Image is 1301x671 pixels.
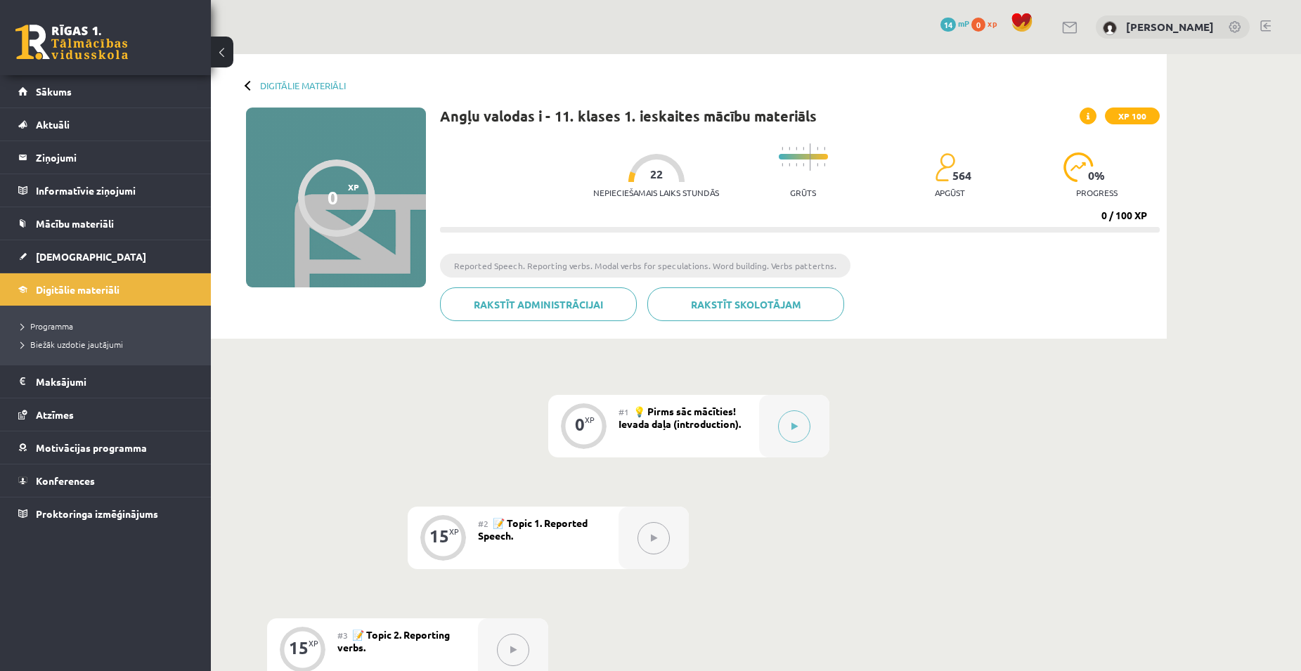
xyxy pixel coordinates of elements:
[36,174,193,207] legend: Informatīvie ziņojumi
[18,398,193,431] a: Atzīmes
[18,207,193,240] a: Mācību materiāli
[988,18,997,29] span: xp
[328,187,338,208] div: 0
[1088,169,1106,182] span: 0 %
[1076,188,1118,197] p: progress
[935,188,965,197] p: apgūst
[18,75,193,108] a: Sākums
[958,18,969,29] span: mP
[971,18,985,32] span: 0
[21,338,197,351] a: Biežāk uzdotie jautājumi
[790,188,816,197] p: Grūts
[18,240,193,273] a: [DEMOGRAPHIC_DATA]
[824,147,825,150] img: icon-short-line-57e1e144782c952c97e751825c79c345078a6d821885a25fce030b3d8c18986b.svg
[619,405,741,430] span: 💡 Pirms sāc mācīties! Ievada daļa (introduction).
[647,287,844,321] a: Rakstīt skolotājam
[789,163,790,167] img: icon-short-line-57e1e144782c952c97e751825c79c345078a6d821885a25fce030b3d8c18986b.svg
[18,365,193,398] a: Maksājumi
[18,273,193,306] a: Digitālie materiāli
[1063,152,1094,182] img: icon-progress-161ccf0a02000e728c5f80fcf4c31c7af3da0e1684b2b1d7c360e028c24a22f1.svg
[440,254,850,278] li: Reported Speech. Reporting verbs. Modal verbs for speculations. Word building. Verbs pattertns.
[1105,108,1160,124] span: XP 100
[36,217,114,230] span: Mācību materiāli
[15,25,128,60] a: Rīgas 1. Tālmācības vidusskola
[824,163,825,167] img: icon-short-line-57e1e144782c952c97e751825c79c345078a6d821885a25fce030b3d8c18986b.svg
[817,147,818,150] img: icon-short-line-57e1e144782c952c97e751825c79c345078a6d821885a25fce030b3d8c18986b.svg
[36,250,146,263] span: [DEMOGRAPHIC_DATA]
[260,80,346,91] a: Digitālie materiāli
[18,108,193,141] a: Aktuāli
[36,85,72,98] span: Sākums
[36,365,193,398] legend: Maksājumi
[36,408,74,421] span: Atzīmes
[952,169,971,182] span: 564
[796,147,797,150] img: icon-short-line-57e1e144782c952c97e751825c79c345078a6d821885a25fce030b3d8c18986b.svg
[803,163,804,167] img: icon-short-line-57e1e144782c952c97e751825c79c345078a6d821885a25fce030b3d8c18986b.svg
[18,431,193,464] a: Motivācijas programma
[36,283,119,296] span: Digitālie materiāli
[789,147,790,150] img: icon-short-line-57e1e144782c952c97e751825c79c345078a6d821885a25fce030b3d8c18986b.svg
[337,628,450,653] span: 📝 Topic 2. Reporting verbs.
[782,163,783,167] img: icon-short-line-57e1e144782c952c97e751825c79c345078a6d821885a25fce030b3d8c18986b.svg
[309,639,318,647] div: XP
[817,163,818,167] img: icon-short-line-57e1e144782c952c97e751825c79c345078a6d821885a25fce030b3d8c18986b.svg
[796,163,797,167] img: icon-short-line-57e1e144782c952c97e751825c79c345078a6d821885a25fce030b3d8c18986b.svg
[940,18,969,29] a: 14 mP
[289,641,309,654] div: 15
[575,418,585,431] div: 0
[619,406,629,417] span: #1
[478,516,588,542] span: 📝 Topic 1. Reported Speech.
[21,339,123,350] span: Biežāk uzdotie jautājumi
[21,320,73,332] span: Programma
[971,18,1004,29] a: 0 xp
[1103,21,1117,35] img: Ieva Krūmiņa
[36,441,147,454] span: Motivācijas programma
[21,320,197,332] a: Programma
[478,518,488,529] span: #2
[782,147,783,150] img: icon-short-line-57e1e144782c952c97e751825c79c345078a6d821885a25fce030b3d8c18986b.svg
[803,147,804,150] img: icon-short-line-57e1e144782c952c97e751825c79c345078a6d821885a25fce030b3d8c18986b.svg
[810,143,811,171] img: icon-long-line-d9ea69661e0d244f92f715978eff75569469978d946b2353a9bb055b3ed8787d.svg
[440,287,637,321] a: Rakstīt administrācijai
[449,528,459,535] div: XP
[18,141,193,174] a: Ziņojumi
[650,168,663,181] span: 22
[18,497,193,530] a: Proktoringa izmēģinājums
[1126,20,1214,34] a: [PERSON_NAME]
[36,118,70,131] span: Aktuāli
[348,182,359,192] span: XP
[36,507,158,520] span: Proktoringa izmēģinājums
[18,464,193,497] a: Konferences
[593,188,719,197] p: Nepieciešamais laiks stundās
[36,474,95,487] span: Konferences
[585,416,595,424] div: XP
[935,152,955,182] img: students-c634bb4e5e11cddfef0936a35e636f08e4e9abd3cc4e673bd6f9a4125e45ecb1.svg
[440,108,817,124] h1: Angļu valodas i - 11. klases 1. ieskaites mācību materiāls
[18,174,193,207] a: Informatīvie ziņojumi
[940,18,956,32] span: 14
[337,630,348,641] span: #3
[429,530,449,542] div: 15
[36,141,193,174] legend: Ziņojumi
